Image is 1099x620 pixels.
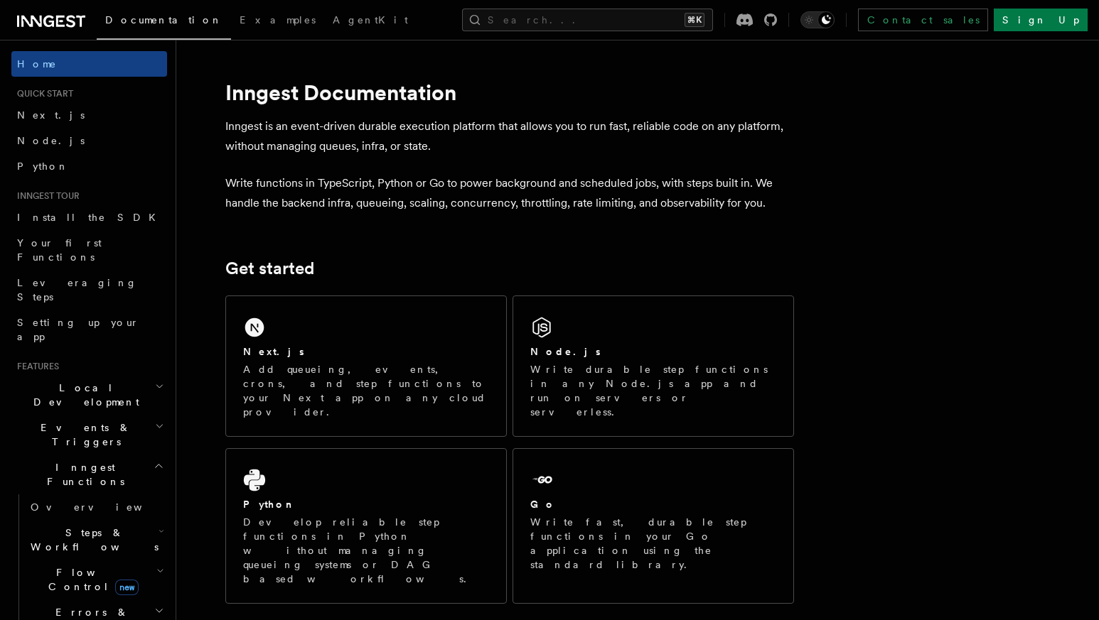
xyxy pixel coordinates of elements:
button: Inngest Functions [11,455,167,494]
p: Write functions in TypeScript, Python or Go to power background and scheduled jobs, with steps bu... [225,173,794,213]
button: Search...⌘K [462,9,713,31]
span: Local Development [11,381,155,409]
p: Develop reliable step functions in Python without managing queueing systems or DAG based workflows. [243,515,489,586]
span: Python [17,161,69,172]
span: Flow Control [25,565,156,594]
p: Inngest is an event-driven durable execution platform that allows you to run fast, reliable code ... [225,116,794,156]
a: GoWrite fast, durable step functions in your Go application using the standard library. [513,448,794,604]
a: Home [11,51,167,77]
span: Overview [31,501,177,513]
h2: Node.js [530,344,601,359]
h2: Python [243,497,296,511]
p: Write fast, durable step functions in your Go application using the standard library. [530,515,776,572]
a: Python [11,153,167,179]
h2: Next.js [243,344,304,359]
a: Your first Functions [11,230,167,270]
a: Get started [225,259,314,278]
a: PythonDevelop reliable step functions in Python without managing queueing systems or DAG based wo... [225,448,507,604]
span: Next.js [17,109,85,121]
p: Write durable step functions in any Node.js app and run on servers or serverless. [530,362,776,419]
span: Your first Functions [17,237,102,263]
a: Leveraging Steps [11,270,167,310]
span: AgentKit [333,14,408,26]
span: Quick start [11,88,73,99]
span: Node.js [17,135,85,146]
a: Contact sales [858,9,988,31]
span: Documentation [105,14,223,26]
span: Events & Triggers [11,420,155,449]
p: Add queueing, events, crons, and step functions to your Next app on any cloud provider. [243,362,489,419]
a: AgentKit [324,4,417,38]
span: Inngest tour [11,190,80,202]
a: Setting up your app [11,310,167,349]
a: Documentation [97,4,231,40]
a: Next.js [11,102,167,128]
button: Steps & Workflows [25,520,167,560]
span: Features [11,361,59,372]
button: Local Development [11,375,167,415]
h2: Go [530,497,556,511]
span: Steps & Workflows [25,526,159,554]
a: Examples [231,4,324,38]
a: Sign Up [994,9,1088,31]
span: Install the SDK [17,212,164,223]
span: Leveraging Steps [17,277,137,303]
button: Flow Controlnew [25,560,167,599]
span: Home [17,57,57,71]
span: Examples [240,14,316,26]
button: Toggle dark mode [800,11,835,28]
h1: Inngest Documentation [225,80,794,105]
kbd: ⌘K [685,13,704,27]
span: Inngest Functions [11,460,154,489]
span: Setting up your app [17,317,139,342]
a: Node.jsWrite durable step functions in any Node.js app and run on servers or serverless. [513,295,794,437]
span: new [115,580,139,595]
a: Install the SDK [11,205,167,230]
a: Next.jsAdd queueing, events, crons, and step functions to your Next app on any cloud provider. [225,295,507,437]
a: Overview [25,494,167,520]
button: Events & Triggers [11,415,167,455]
a: Node.js [11,128,167,153]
